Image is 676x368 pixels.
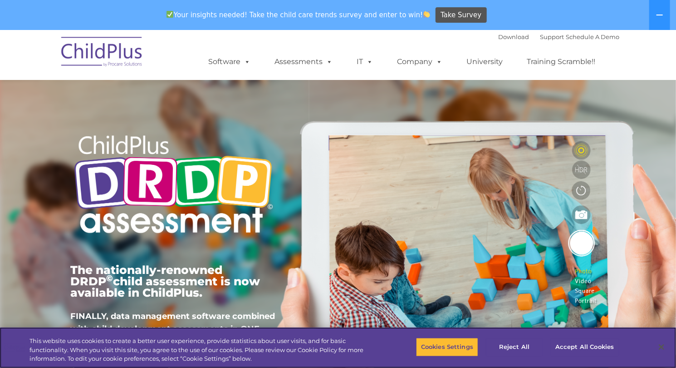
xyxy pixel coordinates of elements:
a: Support [540,33,564,40]
a: Company [388,53,451,71]
button: Close [652,337,671,357]
button: Cookies Settings [416,338,478,357]
sup: © [106,273,113,283]
img: 👏 [423,11,430,18]
a: University [457,53,512,71]
button: Accept All Cookies [550,338,619,357]
div: This website uses cookies to create a better user experience, provide statistics about user visit... [29,337,372,363]
a: Download [498,33,529,40]
button: Reject All [486,338,543,357]
a: Take Survey [436,7,487,23]
span: Take Survey [441,7,481,23]
a: IT [348,53,382,71]
a: Schedule A Demo [566,33,619,40]
font: | [498,33,619,40]
a: Assessments [265,53,342,71]
a: Software [199,53,260,71]
span: The nationally-renowned DRDP child assessment is now available in ChildPlus. [70,263,260,299]
span: FINALLY, data management software combined with child development assessments in ONE POWERFUL sys... [70,311,275,347]
img: ChildPlus by Procare Solutions [57,30,147,76]
a: Training Scramble!! [518,53,604,71]
img: Copyright - DRDP Logo Light [70,123,276,249]
img: ✅ [167,11,173,18]
span: Your insights needed! Take the child care trends survey and enter to win! [162,6,434,24]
